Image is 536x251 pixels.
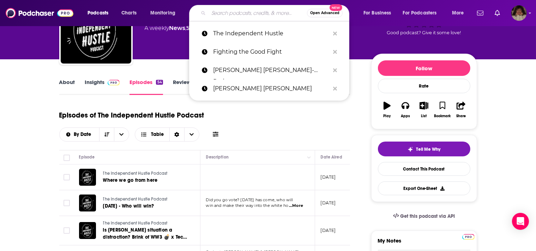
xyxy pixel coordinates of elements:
img: Podchaser - Follow, Share and Rate Podcasts [6,6,73,20]
a: Episodes54 [130,79,163,95]
span: ...More [289,203,303,209]
button: Apps [396,97,415,122]
button: open menu [447,7,473,19]
button: tell me why sparkleTell Me Why [378,142,470,156]
img: tell me why sparkle [408,147,413,152]
div: Apps [401,114,410,118]
a: Pro website [462,233,475,240]
a: The Independent Hustle [189,24,349,43]
button: Play [378,97,396,122]
span: Did you go vote? [DATE] has come, who will [206,197,293,202]
div: Date Aired [321,153,342,161]
img: Podchaser Pro [462,234,475,240]
a: Show notifications dropdown [474,7,486,19]
div: List [421,114,427,118]
a: Reviews [173,79,193,95]
a: The Independent Hustle Podcast [103,196,187,203]
span: For Podcasters [403,8,437,18]
span: Toggle select row [64,174,70,180]
button: List [415,97,433,122]
h1: Episodes of The Independent Hustle Podcast [59,111,204,120]
p: [DATE] [321,200,336,206]
p: [DATE] [321,174,336,180]
span: The Independent Hustle Podcast [103,171,168,176]
a: Fighting the Good Fight [189,43,349,61]
span: The Independent Hustle Podcast [103,221,168,226]
input: Search podcasts, credits, & more... [209,7,307,19]
a: Is [PERSON_NAME] situation a distraction? Brink of WW3 💣 x Tech era kids [103,227,188,241]
button: Column Actions [305,153,313,162]
button: Sort Direction [99,128,114,141]
button: Export One-Sheet [378,181,470,195]
button: Bookmark [433,97,452,122]
span: By Date [74,132,94,137]
button: Follow [378,60,470,76]
div: 54 [156,80,163,85]
button: Open AdvancedNew [307,9,343,17]
span: Get this podcast via API [400,213,455,219]
span: Is [PERSON_NAME] situation a distraction? Brink of WW3 💣 x Tech era kids [103,227,187,247]
span: [DATE] - Who will win? [103,203,154,209]
img: Podchaser Pro [108,80,120,85]
div: Rate [378,79,470,93]
p: Fighting the Good Fight [213,43,330,61]
span: Open Advanced [310,11,339,15]
button: Show profile menu [511,5,527,21]
button: open menu [83,7,118,19]
span: Good podcast? Give it some love! [387,30,461,35]
a: Show notifications dropdown [492,7,503,19]
p: [DATE] [321,227,336,233]
span: Monitoring [150,8,175,18]
span: Table [151,132,164,137]
a: [PERSON_NAME] [PERSON_NAME] [189,79,349,98]
p: The Independent Hustle [213,24,330,43]
div: Description [206,153,229,161]
div: Open Intercom Messenger [512,213,529,230]
button: open menu [114,128,129,141]
span: More [452,8,464,18]
a: The Independent Hustle Podcast [103,220,188,227]
div: Episode [79,153,95,161]
span: Where we go from here [103,177,158,183]
p: David Nino Rodriguez- Podcast [213,61,330,79]
span: Podcasts [88,8,108,18]
div: Play [383,114,391,118]
div: Share [456,114,466,118]
span: The Independent Hustle Podcast [103,197,168,202]
a: News [169,25,186,31]
span: Tell Me Why [416,147,440,152]
a: The Independent Hustle Podcast [103,171,187,177]
span: Logged in as angelport [511,5,527,21]
span: New [330,4,342,11]
p: David Nino Rodriguez [213,79,330,98]
div: Bookmark [434,114,451,118]
img: User Profile [511,5,527,21]
span: Toggle select row [64,200,70,206]
h2: Choose View [135,127,199,142]
button: open menu [60,132,100,137]
label: My Notes [378,237,470,250]
button: Share [452,97,470,122]
a: Get this podcast via API [387,208,461,225]
span: win and make their way into the white ho [206,203,289,208]
span: For Business [363,8,391,18]
a: [PERSON_NAME] [PERSON_NAME]- Podcast [189,61,349,79]
a: Contact This Podcast [378,162,470,176]
button: open menu [398,7,447,19]
div: Sort Direction [169,128,184,141]
div: Search podcasts, credits, & more... [196,5,356,21]
button: open menu [145,7,185,19]
span: Charts [121,8,137,18]
a: Where we go from here [103,177,187,184]
h2: Choose List sort [59,127,130,142]
a: Charts [117,7,141,19]
a: InsightsPodchaser Pro [85,79,120,95]
span: , [186,25,187,31]
a: [DATE] - Who will win? [103,203,187,210]
div: A weekly podcast [145,24,264,32]
span: Toggle select row [64,227,70,234]
button: open menu [359,7,400,19]
a: Society [187,25,208,31]
a: About [59,79,75,95]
